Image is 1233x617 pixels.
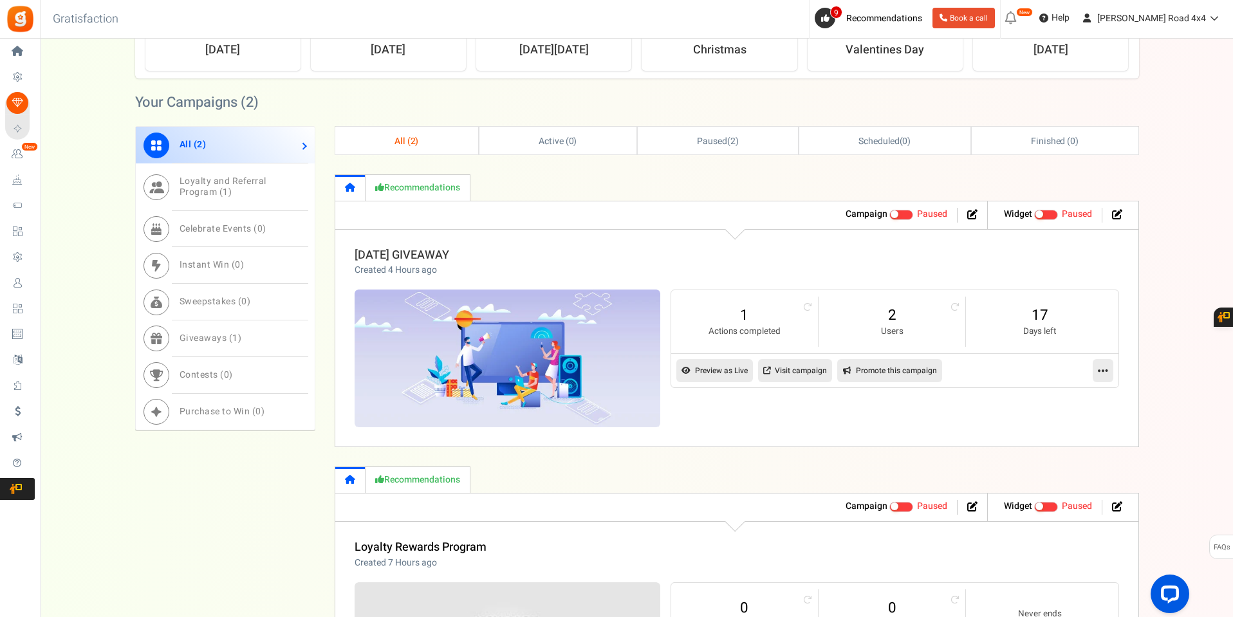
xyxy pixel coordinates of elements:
[246,92,254,113] span: 2
[180,174,266,199] span: Loyalty and Referral Program ( )
[394,134,419,148] span: All ( )
[255,405,261,418] span: 0
[1062,499,1092,513] span: Paused
[21,142,38,151] em: New
[180,295,251,308] span: Sweepstakes ( )
[831,305,952,326] a: 2
[815,8,927,28] a: 9 Recommendations
[1213,535,1230,560] span: FAQs
[917,499,947,513] span: Paused
[180,405,265,418] span: Purchase to Win ( )
[917,207,947,221] span: Paused
[994,500,1102,515] li: Widget activated
[180,258,245,272] span: Instant Win ( )
[693,42,746,59] strong: Christmas
[1004,207,1032,221] strong: Widget
[411,134,416,148] span: 2
[1097,12,1206,25] span: [PERSON_NAME] Road 4x4
[569,134,574,148] span: 0
[676,359,753,382] a: Preview as Live
[241,295,247,308] span: 0
[180,331,242,345] span: Giveaways ( )
[979,326,1100,338] small: Days left
[223,185,228,199] span: 1
[1034,42,1068,59] strong: [DATE]
[519,42,589,59] strong: [DATE][DATE]
[1062,207,1092,221] span: Paused
[837,359,942,382] a: Promote this campaign
[858,134,911,148] span: ( )
[1016,8,1033,17] em: New
[994,208,1102,223] li: Widget activated
[366,466,470,493] a: Recommendations
[366,174,470,201] a: Recommendations
[257,222,263,235] span: 0
[858,134,900,148] span: Scheduled
[1070,134,1075,148] span: 0
[5,143,35,165] a: New
[932,8,995,28] a: Book a call
[966,297,1113,346] li: 17
[6,5,35,33] img: Gratisfaction
[135,96,259,109] h2: Your Campaigns ( )
[1034,8,1075,28] a: Help
[697,134,727,148] span: Paused
[355,246,449,264] a: [DATE] GIVEAWAY
[1048,12,1070,24] span: Help
[205,42,240,59] strong: [DATE]
[232,331,238,345] span: 1
[730,134,736,148] span: 2
[697,134,739,148] span: ( )
[902,134,907,148] span: 0
[1031,134,1079,148] span: Finished ( )
[197,138,203,151] span: 2
[846,207,887,221] strong: Campaign
[235,258,241,272] span: 0
[1004,499,1032,513] strong: Widget
[684,326,805,338] small: Actions completed
[355,557,487,569] p: Created 7 Hours ago
[355,264,449,277] p: Created 4 Hours ago
[684,305,805,326] a: 1
[539,134,577,148] span: Active ( )
[355,539,487,556] a: Loyalty Rewards Program
[39,6,133,32] h3: Gratisfaction
[371,42,405,59] strong: [DATE]
[758,359,832,382] a: Visit campaign
[846,12,922,25] span: Recommendations
[830,6,842,19] span: 9
[180,138,207,151] span: All ( )
[180,368,233,382] span: Contests ( )
[846,499,887,513] strong: Campaign
[224,368,230,382] span: 0
[831,326,952,338] small: Users
[180,222,266,235] span: Celebrate Events ( )
[846,42,924,59] strong: Valentines Day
